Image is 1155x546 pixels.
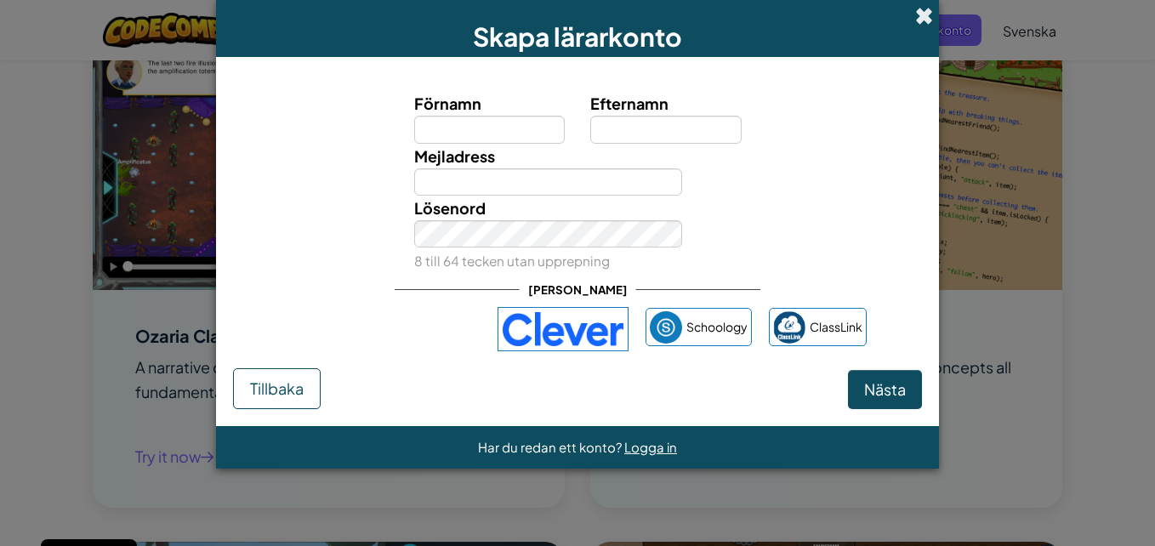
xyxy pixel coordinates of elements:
[280,310,489,348] iframe: Knappen Logga in med Google
[414,253,610,269] small: 8 till 64 tecken utan upprepning
[520,277,636,302] span: [PERSON_NAME]
[773,311,805,344] img: classlink-logo-small.png
[414,94,481,113] span: Förnamn
[590,94,669,113] span: Efternamn
[473,20,682,53] span: Skapa lärarkonto
[414,146,495,166] span: Mejladress
[810,315,862,339] span: ClassLink
[848,370,922,409] button: Nästa
[498,307,629,351] img: clever-logo-blue.png
[414,198,486,218] span: Lösenord
[624,439,677,455] a: Logga in
[478,439,624,455] span: Har du redan ett konto?
[864,379,906,399] span: Nästa
[233,368,321,409] button: Tillbaka
[650,311,682,344] img: schoology.png
[805,17,1138,173] iframe: Dialogrutan Logga in med Google
[686,315,748,339] span: Schoology
[250,378,304,398] span: Tillbaka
